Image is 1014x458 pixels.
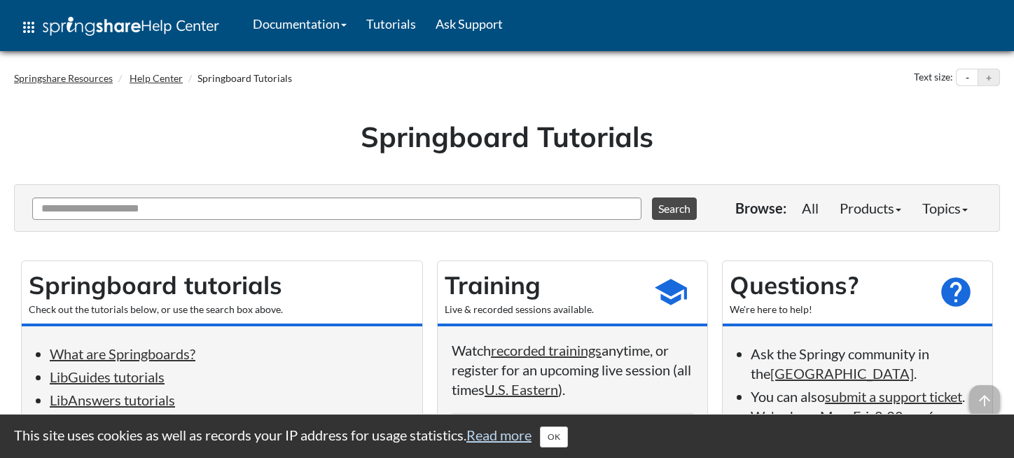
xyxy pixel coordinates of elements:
[485,381,558,398] a: U.S. Eastern
[791,194,829,222] a: All
[735,198,786,218] p: Browse:
[29,268,415,303] h2: Springboard tutorials
[25,117,989,156] h1: Springboard Tutorials
[43,17,141,36] img: Springshare
[11,6,229,48] a: apps Help Center
[50,391,175,408] a: LibAnswers tutorials
[751,344,978,383] li: Ask the Springy community in the .
[978,69,999,86] button: Increase text size
[14,72,113,84] a: Springshare Resources
[829,194,912,222] a: Products
[491,342,602,359] a: recorded trainings
[751,387,978,445] li: You can also . We're here Mon-Fri, 8:30am-6pm (U.S. Eastern).
[445,268,641,303] h2: Training
[969,385,1000,416] span: arrow_upward
[20,19,37,36] span: apps
[356,6,426,41] a: Tutorials
[29,303,415,317] div: Check out the tutorials below, or use the search box above.
[540,426,568,447] button: Close
[825,388,962,405] a: submit a support ticket
[730,303,926,317] div: We're here to help!
[653,275,688,310] span: school
[50,368,165,385] a: LibGuides tutorials
[969,387,1000,403] a: arrow_upward
[50,345,195,362] a: What are Springboards?
[730,268,926,303] h2: Questions?
[243,6,356,41] a: Documentation
[938,275,973,310] span: help
[185,71,292,85] li: Springboard Tutorials
[130,72,183,84] a: Help Center
[911,69,956,87] div: Text size:
[452,340,693,399] p: Watch anytime, or register for an upcoming live session (all times ).
[141,16,219,34] span: Help Center
[912,194,978,222] a: Topics
[426,6,513,41] a: Ask Support
[957,69,978,86] button: Decrease text size
[466,426,532,443] a: Read more
[770,365,914,382] a: [GEOGRAPHIC_DATA]
[445,303,641,317] div: Live & recorded sessions available.
[652,197,697,220] button: Search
